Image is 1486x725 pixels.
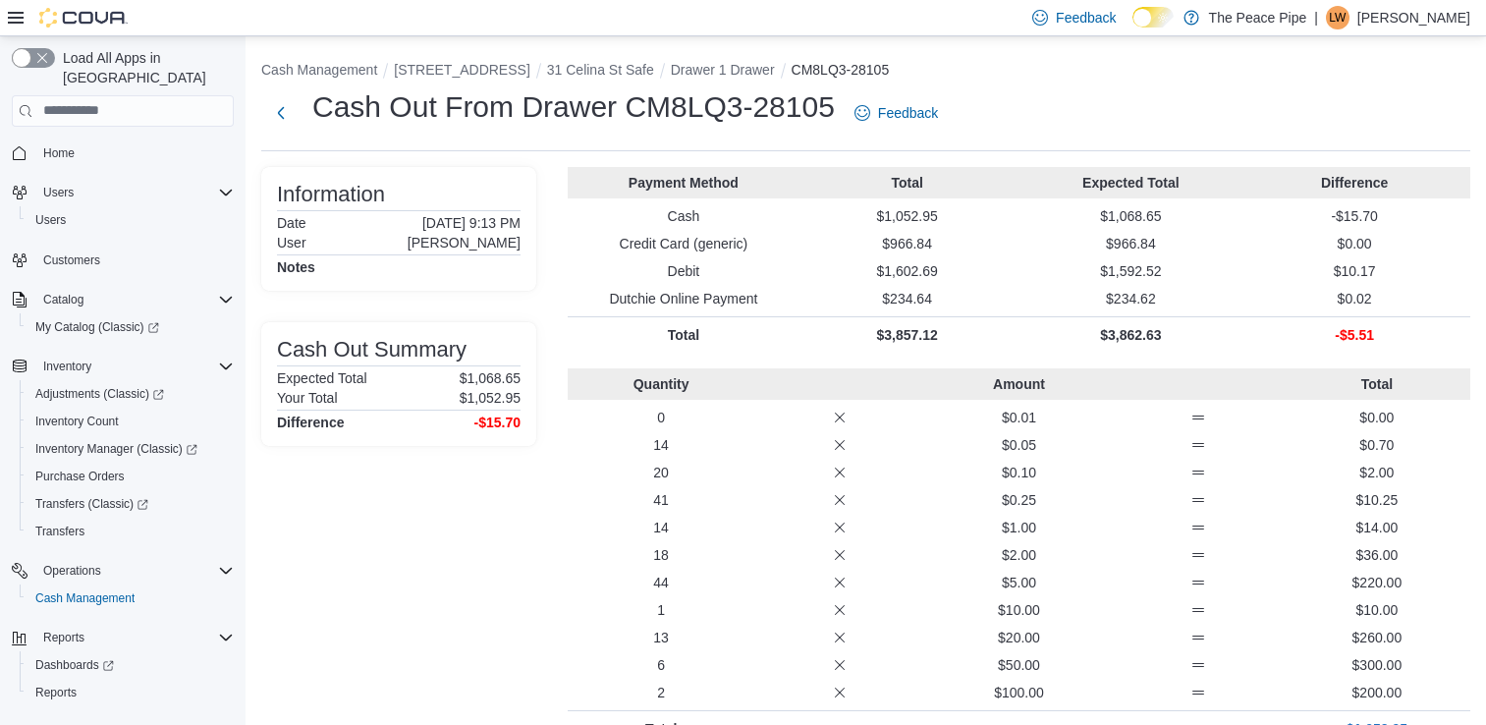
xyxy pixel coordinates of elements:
p: $3,857.12 [799,325,1016,345]
p: Total [576,325,792,345]
h6: User [277,235,306,251]
span: Inventory Manager (Classic) [28,437,234,461]
p: Total [1292,374,1462,394]
span: Customers [43,252,100,268]
a: My Catalog (Classic) [20,313,242,341]
span: Users [35,212,66,228]
p: | [1314,6,1318,29]
p: 2 [576,683,746,702]
a: Inventory Count [28,410,127,433]
a: Adjustments (Classic) [20,380,242,408]
p: 41 [576,490,746,510]
p: $5.00 [933,573,1104,592]
a: Users [28,208,74,232]
input: Dark Mode [1132,7,1174,28]
span: My Catalog (Classic) [35,319,159,335]
nav: An example of EuiBreadcrumbs [261,60,1470,84]
span: Inventory [43,359,91,374]
span: Catalog [35,288,234,311]
button: [STREET_ADDRESS] [394,62,529,78]
p: Cash [576,206,792,226]
p: $2.00 [1292,463,1462,482]
span: Transfers [28,520,234,543]
p: 44 [576,573,746,592]
p: $260.00 [1292,628,1462,647]
a: Home [35,141,83,165]
span: Load All Apps in [GEOGRAPHIC_DATA] [55,48,234,87]
p: $234.62 [1023,289,1239,308]
button: Reports [20,679,242,706]
button: Users [35,181,82,204]
span: Users [43,185,74,200]
span: Operations [35,559,234,583]
button: Customers [4,246,242,274]
p: 0 [576,408,746,427]
button: Users [4,179,242,206]
span: Adjustments (Classic) [35,386,164,402]
p: Dutchie Online Payment [576,289,792,308]
p: 1 [576,600,746,620]
span: LW [1329,6,1346,29]
p: $1,068.65 [460,370,521,386]
button: Next [261,93,301,133]
p: Total [799,173,1016,193]
p: $100.00 [933,683,1104,702]
span: Cash Management [28,586,234,610]
a: Adjustments (Classic) [28,382,172,406]
p: $0.00 [1246,234,1462,253]
p: $0.02 [1246,289,1462,308]
button: Transfers [20,518,242,545]
p: $0.05 [933,435,1104,455]
button: Drawer 1 Drawer [671,62,775,78]
span: Reports [43,630,84,645]
p: $1.00 [933,518,1104,537]
a: My Catalog (Classic) [28,315,167,339]
span: Reports [28,681,234,704]
span: Customers [35,248,234,272]
button: Reports [4,624,242,651]
button: Inventory Count [20,408,242,435]
button: Catalog [35,288,91,311]
span: My Catalog (Classic) [28,315,234,339]
p: $10.17 [1246,261,1462,281]
p: $966.84 [1023,234,1239,253]
p: $220.00 [1292,573,1462,592]
p: 6 [576,655,746,675]
a: Cash Management [28,586,142,610]
span: Reports [35,685,77,700]
span: Purchase Orders [28,465,234,488]
a: Transfers [28,520,92,543]
p: $1,592.52 [1023,261,1239,281]
h6: Expected Total [277,370,367,386]
p: $14.00 [1292,518,1462,537]
p: Debit [576,261,792,281]
p: [PERSON_NAME] [1357,6,1470,29]
span: Catalog [43,292,83,307]
span: Dashboards [35,657,114,673]
button: CM8LQ3-28105 [792,62,890,78]
button: Catalog [4,286,242,313]
span: Dark Mode [1132,28,1133,28]
p: $0.70 [1292,435,1462,455]
p: $10.00 [1292,600,1462,620]
button: Purchase Orders [20,463,242,490]
p: Expected Total [1023,173,1239,193]
h4: Notes [277,259,315,275]
p: [DATE] 9:13 PM [422,215,521,231]
img: Cova [39,8,128,28]
p: The Peace Pipe [1209,6,1307,29]
a: Dashboards [28,653,122,677]
p: $1,602.69 [799,261,1016,281]
span: Home [43,145,75,161]
p: Amount [933,374,1104,394]
p: 14 [576,435,746,455]
p: $2.00 [933,545,1104,565]
span: Reports [35,626,234,649]
a: Purchase Orders [28,465,133,488]
h3: Cash Out Summary [277,338,467,362]
p: $1,052.95 [460,390,521,406]
a: Inventory Manager (Classic) [20,435,242,463]
span: Transfers [35,524,84,539]
a: Dashboards [20,651,242,679]
button: Home [4,139,242,167]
